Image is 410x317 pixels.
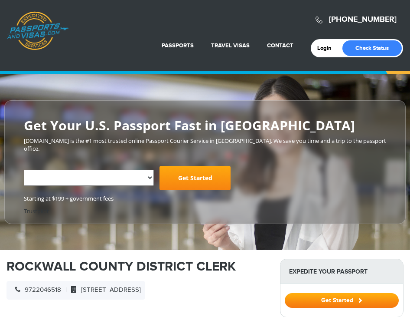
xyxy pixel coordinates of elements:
[317,45,338,52] a: Login
[24,118,386,132] h2: Get Your U.S. Passport Fast in [GEOGRAPHIC_DATA]
[329,15,397,24] a: [PHONE_NUMBER]
[211,42,250,49] a: Travel Visas
[342,40,402,56] a: Check Status
[7,281,145,300] div: |
[24,207,49,215] a: Trustpilot
[7,11,68,50] a: Passports & [DOMAIN_NAME]
[159,166,231,190] a: Get Started
[267,42,293,49] a: Contact
[285,297,399,304] a: Get Started
[162,42,194,49] a: Passports
[24,137,386,153] p: [DOMAIN_NAME] is the #1 most trusted online Passport Courier Service in [GEOGRAPHIC_DATA]. We sav...
[67,286,141,294] span: [STREET_ADDRESS]
[24,195,386,203] span: Starting at $199 + government fees
[280,259,403,284] strong: Expedite Your Passport
[285,293,399,308] button: Get Started
[11,286,61,294] span: 9722046518
[7,259,267,274] h1: ROCKWALL COUNTY DISTRICT CLERK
